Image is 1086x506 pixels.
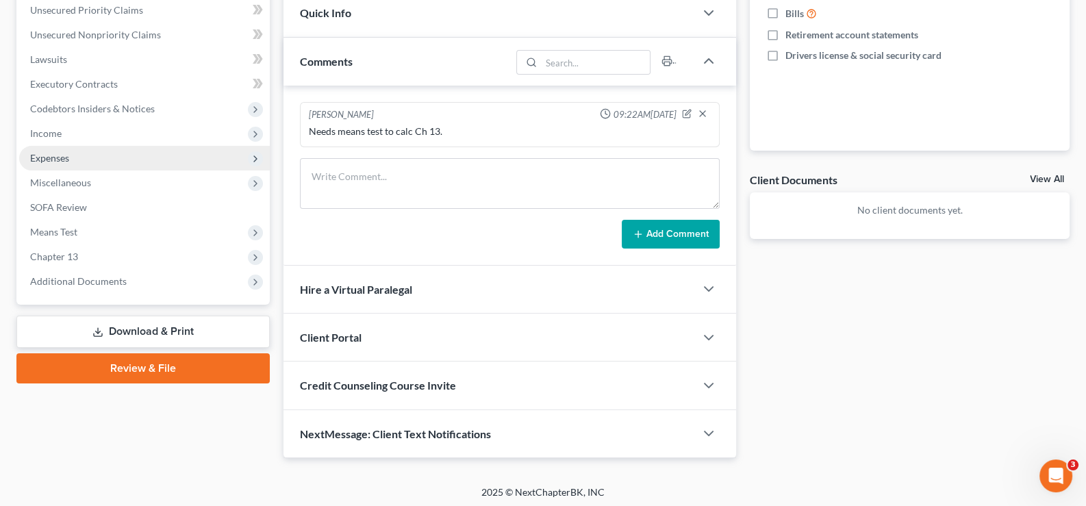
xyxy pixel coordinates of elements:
[30,103,155,114] span: Codebtors Insiders & Notices
[16,316,270,348] a: Download & Print
[785,7,804,21] span: Bills
[309,108,374,122] div: [PERSON_NAME]
[30,127,62,139] span: Income
[300,6,351,19] span: Quick Info
[1068,459,1078,470] span: 3
[300,331,362,344] span: Client Portal
[16,353,270,383] a: Review & File
[19,23,270,47] a: Unsecured Nonpriority Claims
[309,125,711,138] div: Needs means test to calc Ch 13.
[300,283,412,296] span: Hire a Virtual Paralegal
[300,427,491,440] span: NextMessage: Client Text Notifications
[1030,175,1064,184] a: View All
[30,4,143,16] span: Unsecured Priority Claims
[1039,459,1072,492] iframe: Intercom live chat
[300,55,353,68] span: Comments
[785,49,942,62] span: Drivers license & social security card
[750,173,837,187] div: Client Documents
[30,275,127,287] span: Additional Documents
[30,177,91,188] span: Miscellaneous
[542,51,651,74] input: Search...
[30,251,78,262] span: Chapter 13
[300,379,456,392] span: Credit Counseling Course Invite
[30,53,67,65] span: Lawsuits
[622,220,720,249] button: Add Comment
[30,78,118,90] span: Executory Contracts
[785,28,918,42] span: Retirement account statements
[30,201,87,213] span: SOFA Review
[761,203,1059,217] p: No client documents yet.
[19,47,270,72] a: Lawsuits
[19,72,270,97] a: Executory Contracts
[30,29,161,40] span: Unsecured Nonpriority Claims
[30,152,69,164] span: Expenses
[30,226,77,238] span: Means Test
[614,108,677,121] span: 09:22AM[DATE]
[19,195,270,220] a: SOFA Review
